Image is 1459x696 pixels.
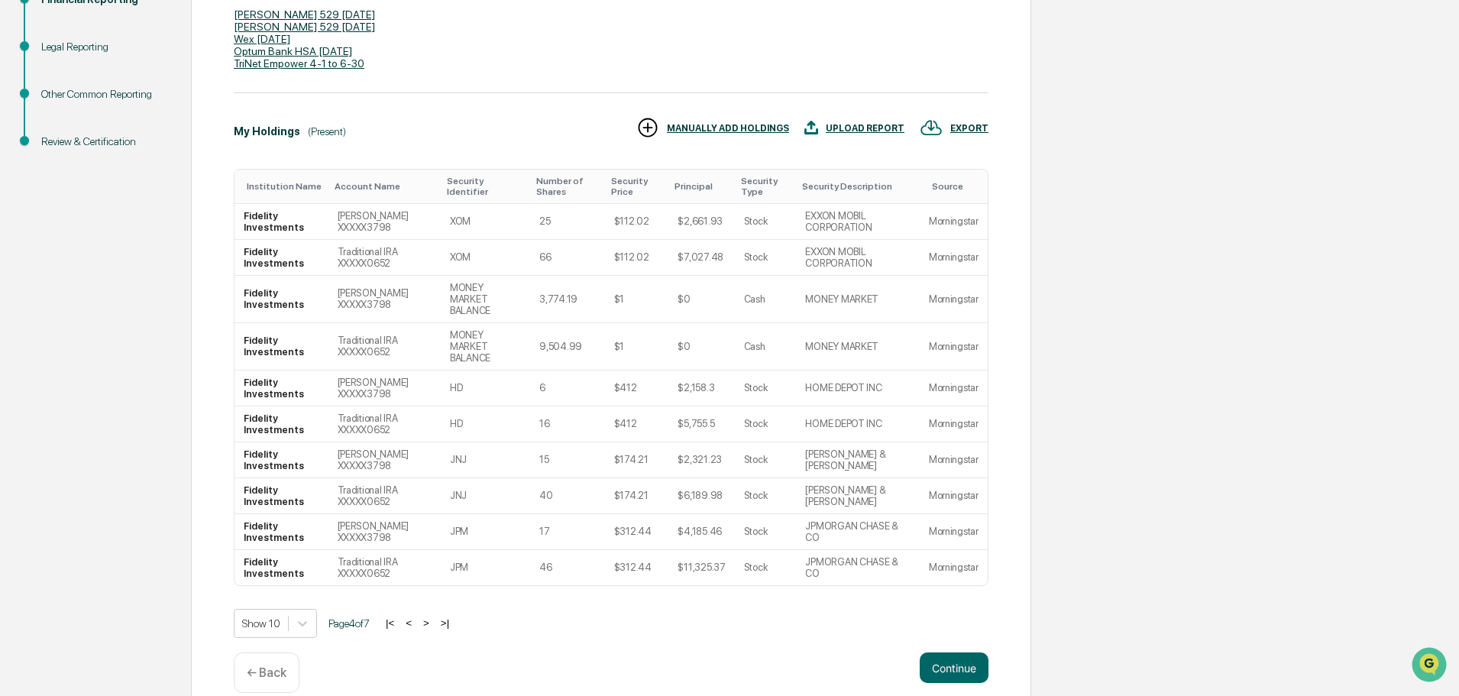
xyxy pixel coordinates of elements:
[41,86,167,102] div: Other Common Reporting
[234,57,988,70] div: TriNet Empower 4-1 to 6-30
[335,181,435,192] div: Toggle SortBy
[328,514,441,550] td: [PERSON_NAME] XXXXX3798
[920,652,988,683] button: Continue
[920,478,988,514] td: Morningstar
[234,125,300,138] div: My Holdings
[41,134,167,150] div: Review & Certification
[235,371,328,406] td: Fidelity Investments
[530,276,604,323] td: 3,774.19
[260,121,278,140] button: Start new chat
[530,478,604,514] td: 40
[920,371,988,406] td: Morningstar
[920,116,943,139] img: EXPORT
[1410,646,1451,687] iframe: Open customer support
[735,240,797,276] td: Stock
[235,204,328,240] td: Fidelity Investments
[920,240,988,276] td: Morningstar
[328,478,441,514] td: Traditional IRA XXXXX0652
[441,514,530,550] td: JPM
[111,194,123,206] div: 🗄️
[9,186,105,214] a: 🖐️Preclearance
[796,240,919,276] td: EXXON MOBIL CORPORATION
[441,204,530,240] td: XOM
[52,117,251,132] div: Start new chat
[667,123,789,134] div: MANUALLY ADD HOLDINGS
[735,406,797,442] td: Stock
[126,193,189,208] span: Attestations
[668,276,734,323] td: $0
[536,176,598,197] div: Toggle SortBy
[441,442,530,478] td: JNJ
[234,8,988,21] div: [PERSON_NAME] 529 [DATE]
[826,123,904,134] div: UPLOAD REPORT
[328,371,441,406] td: [PERSON_NAME] XXXXX3798
[328,442,441,478] td: [PERSON_NAME] XXXXX3798
[247,181,322,192] div: Toggle SortBy
[530,442,604,478] td: 15
[401,617,416,630] button: <
[796,550,919,585] td: JPMORGAN CHASE & CO
[920,406,988,442] td: Morningstar
[381,617,399,630] button: |<
[796,323,919,371] td: MONEY MARKET
[105,186,196,214] a: 🗄️Attestations
[234,33,988,45] div: Wex [DATE]
[15,117,43,144] img: 1746055101610-c473b297-6a78-478c-a979-82029cc54cd1
[668,550,734,585] td: $11,325.37
[235,240,328,276] td: Fidelity Investments
[247,665,286,680] p: ← Back
[636,116,659,139] img: MANUALLY ADD HOLDINGS
[235,276,328,323] td: Fidelity Investments
[441,371,530,406] td: HD
[15,223,27,235] div: 🔎
[328,276,441,323] td: [PERSON_NAME] XXXXX3798
[605,442,669,478] td: $174.21
[328,240,441,276] td: Traditional IRA XXXXX0652
[735,550,797,585] td: Stock
[796,478,919,514] td: [PERSON_NAME] & [PERSON_NAME]
[108,258,185,270] a: Powered byPylon
[436,617,454,630] button: >|
[920,276,988,323] td: Morningstar
[668,204,734,240] td: $2,661.93
[611,176,663,197] div: Toggle SortBy
[668,371,734,406] td: $2,158.3
[605,276,669,323] td: $1
[530,550,604,585] td: 46
[920,514,988,550] td: Morningstar
[920,442,988,478] td: Morningstar
[419,617,434,630] button: >
[796,276,919,323] td: MONEY MARKET
[530,323,604,371] td: 9,504.99
[796,371,919,406] td: HOME DEPOT INC
[235,550,328,585] td: Fidelity Investments
[52,132,193,144] div: We're available if you need us!
[530,514,604,550] td: 17
[605,478,669,514] td: $174.21
[15,32,278,57] p: How can we help?
[605,371,669,406] td: $412
[447,176,524,197] div: Toggle SortBy
[328,550,441,585] td: Traditional IRA XXXXX0652
[530,204,604,240] td: 25
[235,478,328,514] td: Fidelity Investments
[441,478,530,514] td: JNJ
[668,406,734,442] td: $5,755.5
[735,514,797,550] td: Stock
[441,240,530,276] td: XOM
[735,478,797,514] td: Stock
[31,193,99,208] span: Preclearance
[235,406,328,442] td: Fidelity Investments
[735,371,797,406] td: Stock
[802,181,913,192] div: Toggle SortBy
[796,204,919,240] td: EXXON MOBIL CORPORATION
[441,550,530,585] td: JPM
[235,514,328,550] td: Fidelity Investments
[735,323,797,371] td: Cash
[605,406,669,442] td: $412
[605,550,669,585] td: $312.44
[735,276,797,323] td: Cash
[31,222,96,237] span: Data Lookup
[735,442,797,478] td: Stock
